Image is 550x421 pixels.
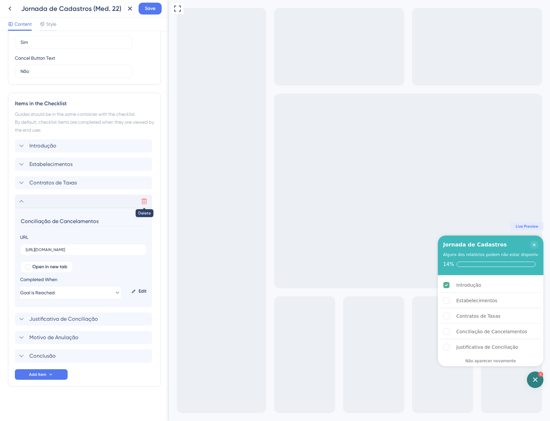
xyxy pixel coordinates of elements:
input: Type the value [20,68,127,75]
span: Motivo de Anulação [29,334,79,341]
div: 6 [369,372,374,377]
button: Save [139,3,162,15]
div: Open Checklist, remaining modules: 6 [358,372,374,388]
span: Content [15,20,32,28]
input: Header [20,216,148,226]
div: Introdução is complete. [272,278,372,293]
span: Goal is Reached [20,289,55,297]
input: Type the value [20,39,127,46]
span: Introdução [29,142,56,150]
div: Contratos de Taxas is incomplete. [272,309,372,324]
div: Contratos de Taxas [287,312,332,320]
div: Guides should be in the same container with the checklist. By default, checklist items are comple... [15,110,154,134]
div: Justificativa de Conciliação [287,343,349,351]
div: Justificativa de Conciliação is incomplete. [272,340,372,355]
div: 14% [274,261,285,267]
div: Jornada de Cadastros (Med. 22) [21,4,121,13]
button: Add Item [15,369,68,380]
div: Estabelecimentos [287,297,328,305]
div: Checklist progress: 14% [274,261,369,267]
div: Jornada de Cadastros [274,241,338,249]
div: Checklist Container [269,236,374,366]
div: URL [20,233,28,241]
div: Alguns dos relatórios podem não estar disponíveis para a sua conta [274,251,409,258]
span: Open in new tab [32,263,67,271]
span: Save [145,5,155,13]
div: Checklist items [269,275,374,354]
span: Add Item [29,372,46,377]
span: Estabelecimentos [29,160,73,168]
div: Introdução [287,281,312,289]
div: Estabelecimentos is incomplete. [272,293,372,308]
div: Close Checklist [361,241,369,249]
span: Contratos de Taxas [29,179,77,187]
span: Style [46,20,56,28]
input: your.website.com/path [26,247,141,252]
div: Cancel Button Text [15,54,55,62]
span: Conclusão [29,352,56,360]
button: Goal is Reached [20,286,121,299]
div: Items in the Checklist [15,100,154,108]
div: Conciliação de Cancelamentos [287,328,358,336]
div: Edit [129,283,149,299]
span: Justificativa de Conciliação [29,315,98,323]
div: Conciliação de Cancelamentos is incomplete. [272,324,372,339]
span: Live Preview [347,224,369,229]
div: Completed When [20,275,121,283]
div: Não aparecer novamente [297,358,347,364]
